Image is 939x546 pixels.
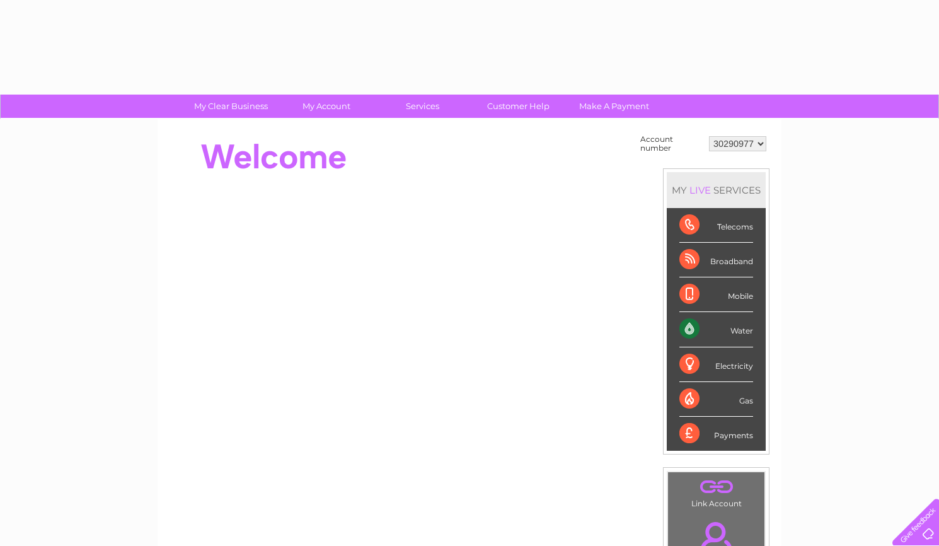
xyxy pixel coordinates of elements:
div: Telecoms [679,208,753,243]
div: Electricity [679,347,753,382]
a: My Clear Business [179,95,283,118]
div: Broadband [679,243,753,277]
td: Link Account [667,472,765,511]
a: My Account [275,95,379,118]
td: Account number [637,132,706,156]
a: . [671,475,761,497]
div: Gas [679,382,753,417]
div: Water [679,312,753,347]
div: Mobile [679,277,753,312]
a: Services [371,95,475,118]
a: Customer Help [466,95,570,118]
a: Make A Payment [562,95,666,118]
div: Payments [679,417,753,451]
div: MY SERVICES [667,172,766,208]
div: LIVE [687,184,713,196]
